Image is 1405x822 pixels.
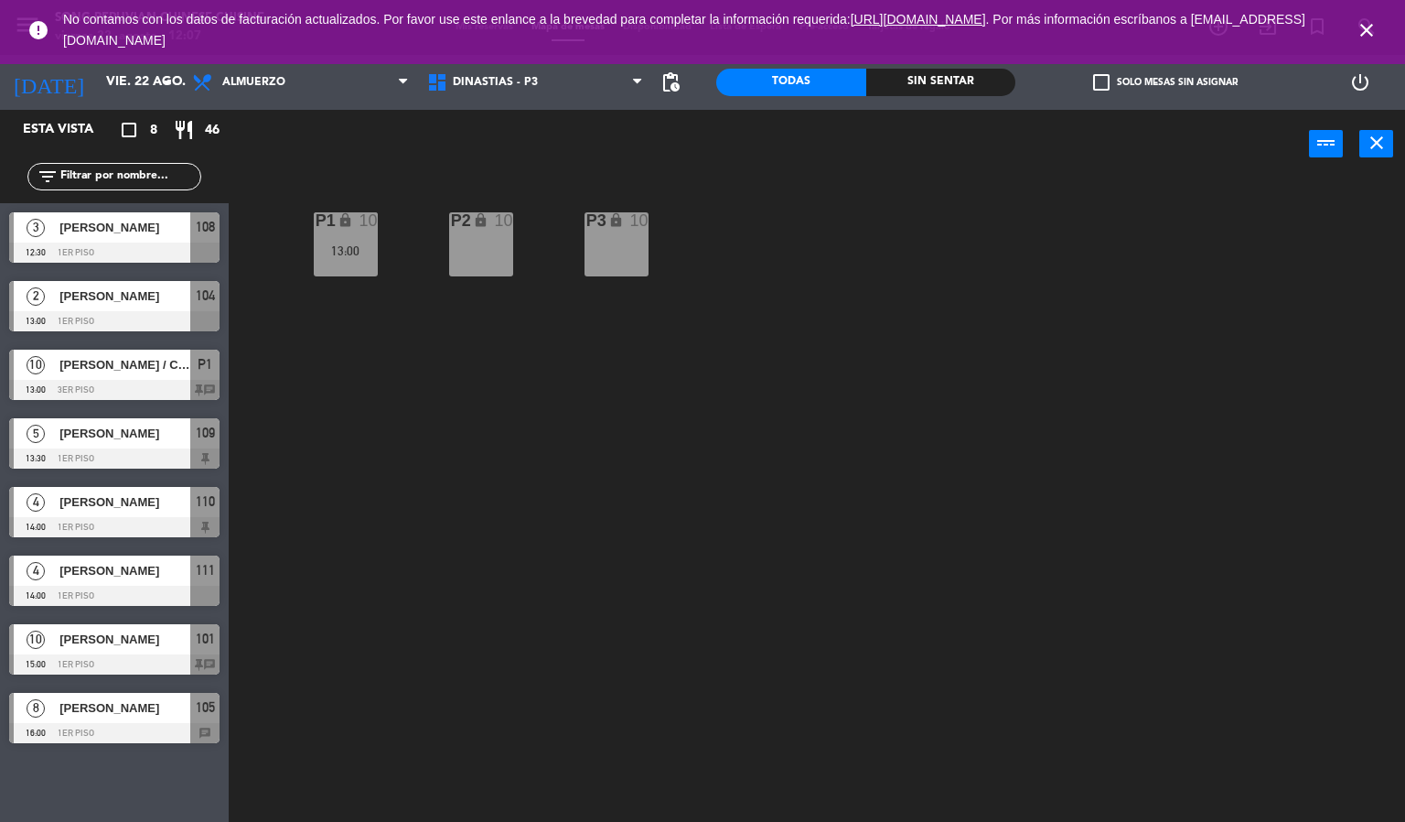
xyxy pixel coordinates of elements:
[851,12,986,27] a: [URL][DOMAIN_NAME]
[196,491,215,513] span: 110
[1093,74,1110,91] span: check_box_outline_blank
[27,19,49,41] i: error
[1349,71,1371,93] i: power_settings_new
[196,559,215,581] span: 111
[196,628,215,650] span: 101
[156,71,178,93] i: arrow_drop_down
[1315,132,1337,154] i: power_input
[27,425,45,443] span: 5
[630,212,649,229] div: 10
[118,119,140,141] i: crop_square
[27,493,45,512] span: 4
[473,212,488,228] i: lock
[59,167,200,187] input: Filtrar por nombre...
[196,216,215,238] span: 108
[1356,19,1378,41] i: close
[314,244,378,257] div: 13:00
[27,219,45,237] span: 3
[150,120,157,141] span: 8
[716,69,866,96] div: Todas
[316,212,316,229] div: P1
[660,71,681,93] span: pending_actions
[608,212,624,228] i: lock
[451,212,452,229] div: P2
[1359,130,1393,157] button: close
[453,76,538,89] span: DINASTIAS - P3
[27,699,45,718] span: 8
[59,287,190,306] span: [PERSON_NAME]
[222,76,285,89] span: Almuerzo
[27,287,45,306] span: 2
[37,166,59,188] i: filter_list
[9,119,132,141] div: Esta vista
[59,698,190,718] span: [PERSON_NAME]
[198,353,212,375] span: P1
[1093,74,1238,91] label: Solo mesas sin asignar
[27,631,45,649] span: 10
[63,12,1305,48] span: No contamos con los datos de facturación actualizados. Por favor use este enlance a la brevedad p...
[59,492,190,512] span: [PERSON_NAME]
[205,120,220,141] span: 46
[59,218,190,237] span: [PERSON_NAME]
[196,697,215,719] span: 105
[359,212,378,229] div: 10
[866,69,1016,96] div: Sin sentar
[196,285,215,307] span: 104
[27,562,45,580] span: 4
[1309,130,1343,157] button: power_input
[196,422,215,444] span: 109
[59,561,190,580] span: [PERSON_NAME]
[59,355,190,374] span: [PERSON_NAME] / CHEF [PERSON_NAME]
[1366,132,1388,154] i: close
[59,424,190,443] span: [PERSON_NAME]
[338,212,353,228] i: lock
[63,12,1305,48] a: . Por más información escríbanos a [EMAIL_ADDRESS][DOMAIN_NAME]
[173,119,195,141] i: restaurant
[27,356,45,374] span: 10
[59,630,190,649] span: [PERSON_NAME]
[495,212,513,229] div: 10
